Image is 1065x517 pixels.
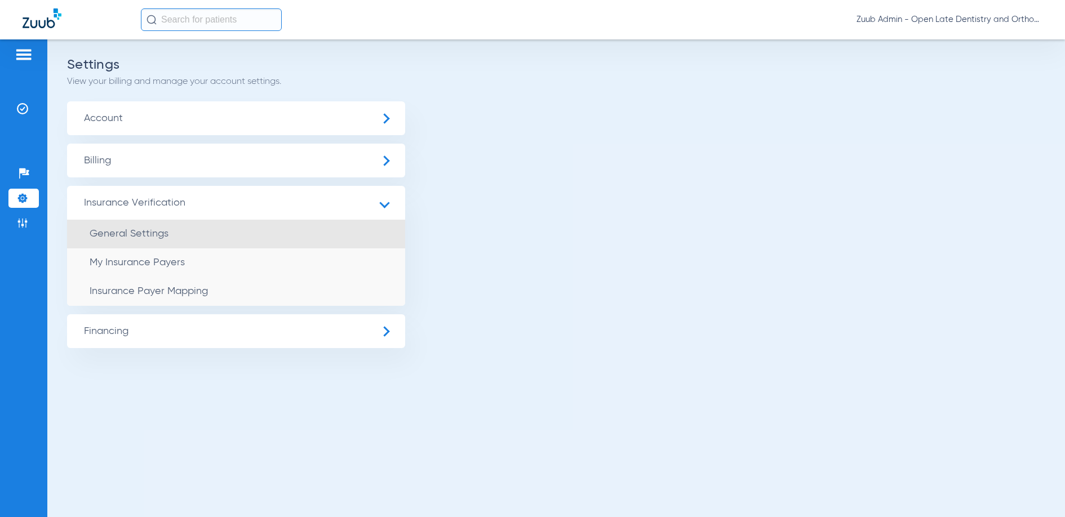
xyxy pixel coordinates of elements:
span: General Settings [90,229,168,239]
span: Account [67,101,405,135]
input: Search for patients [141,8,282,31]
span: Billing [67,144,405,177]
p: View your billing and manage your account settings. [67,76,1045,87]
span: My Insurance Payers [90,257,185,268]
span: Insurance Payer Mapping [90,286,208,296]
span: Zuub Admin - Open Late Dentistry and Orthodontics [857,14,1042,25]
h2: Settings [67,59,1045,70]
img: hamburger-icon [15,48,33,61]
img: Search Icon [147,15,157,25]
span: Insurance Verification [67,186,405,220]
img: Zuub Logo [23,8,61,28]
span: Financing [67,314,405,348]
iframe: Chat Widget [1009,463,1065,517]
